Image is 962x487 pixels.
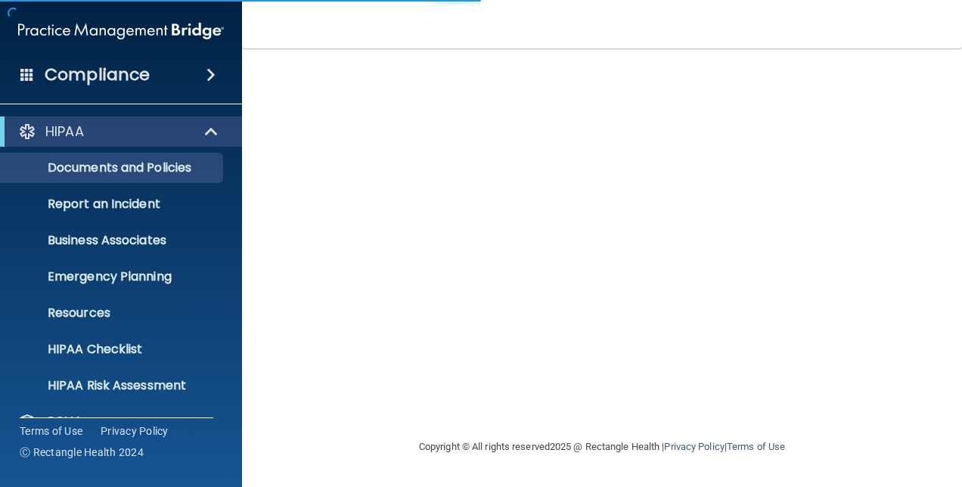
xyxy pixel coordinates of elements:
a: Privacy Policy [101,423,169,439]
h4: Compliance [45,64,150,85]
img: PMB logo [18,16,224,46]
div: Copyright © All rights reserved 2025 @ Rectangle Health | | [326,423,878,471]
span: Ⓒ Rectangle Health 2024 [20,445,144,460]
p: HIPAA [45,123,84,141]
a: Terms of Use [727,441,785,452]
p: HIPAA Risk Assessment [10,378,216,393]
p: Resources [10,306,216,321]
p: HIPAA Checklist [10,342,216,357]
a: OSHA [18,413,220,431]
a: Terms of Use [20,423,82,439]
a: Privacy Policy [664,441,724,452]
p: OSHA [45,413,83,431]
p: Documents and Policies [10,160,216,175]
p: Report an Incident [10,197,216,212]
p: Emergency Planning [10,269,216,284]
p: Business Associates [10,233,216,248]
a: HIPAA [18,123,219,141]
